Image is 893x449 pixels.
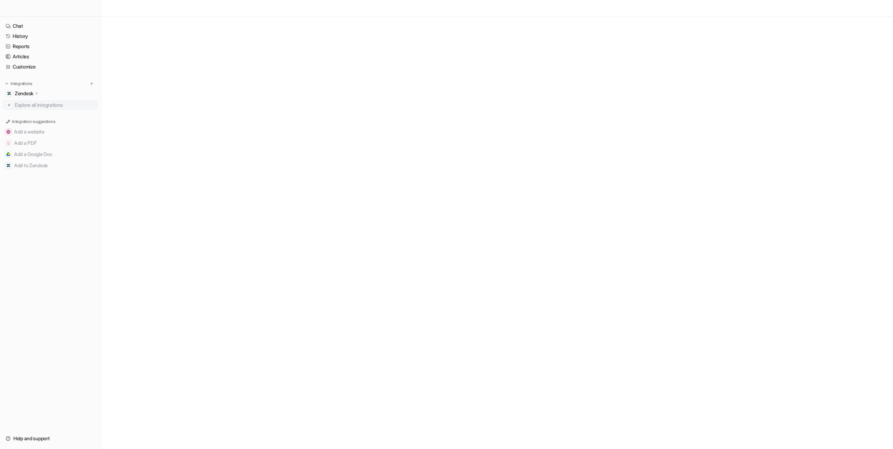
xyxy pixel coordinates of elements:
button: Integrations [3,80,34,87]
p: Integration suggestions [12,118,55,125]
button: Add a PDFAdd a PDF [3,137,98,149]
img: expand menu [4,81,9,86]
img: Add a website [6,130,11,134]
img: Add a Google Doc [6,152,11,156]
button: Add a Google DocAdd a Google Doc [3,149,98,160]
span: Explore all integrations [15,99,95,111]
img: menu_add.svg [89,81,94,86]
a: Help and support [3,434,98,443]
a: History [3,31,98,41]
p: Integrations [11,81,32,86]
a: Reports [3,41,98,51]
button: Add a websiteAdd a website [3,126,98,137]
img: Add to Zendesk [6,163,11,168]
a: Explore all integrations [3,100,98,110]
a: Articles [3,52,98,61]
a: Customize [3,62,98,72]
a: Chat [3,21,98,31]
button: Add to ZendeskAdd to Zendesk [3,160,98,171]
img: Zendesk [7,91,11,96]
img: Add a PDF [6,141,11,145]
img: explore all integrations [6,102,13,109]
p: Zendesk [15,90,33,97]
